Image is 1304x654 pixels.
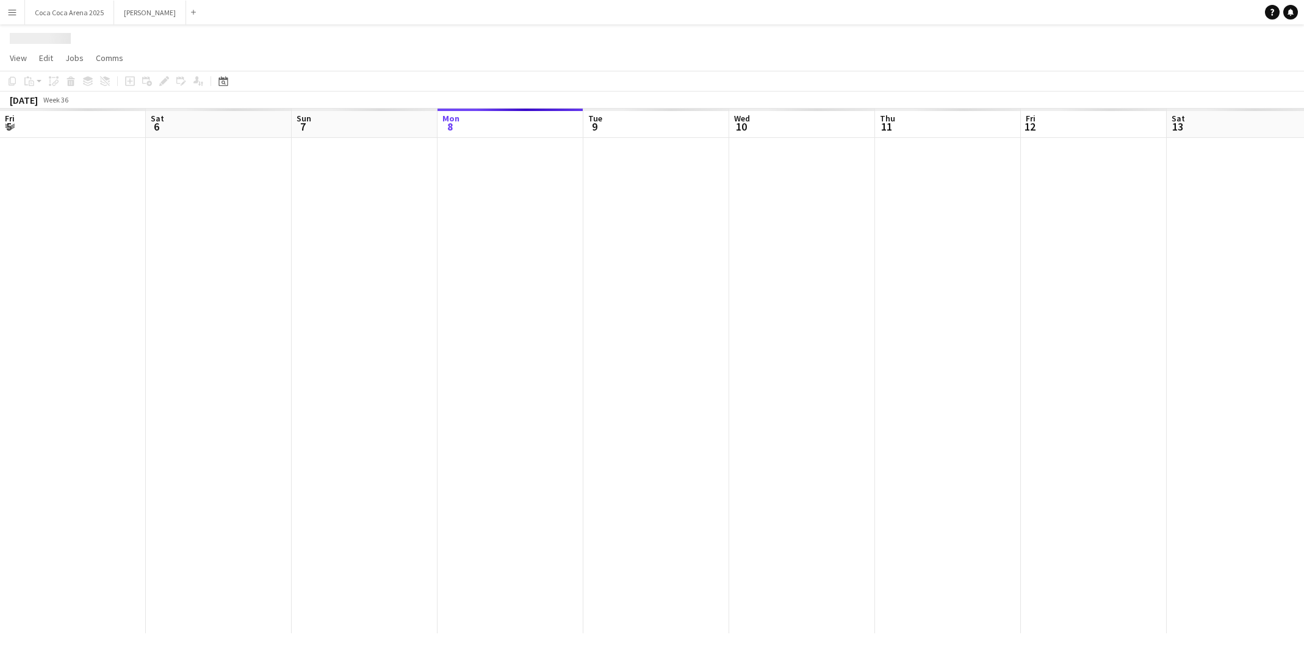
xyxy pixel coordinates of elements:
button: [PERSON_NAME] [114,1,186,24]
span: Sat [1172,113,1185,124]
span: Comms [96,52,123,63]
span: 8 [441,120,459,134]
span: 11 [878,120,895,134]
span: Fri [5,113,15,124]
span: Sun [297,113,311,124]
span: 9 [586,120,602,134]
span: View [10,52,27,63]
span: Tue [588,113,602,124]
span: 12 [1024,120,1036,134]
span: Edit [39,52,53,63]
span: Week 36 [40,95,71,104]
span: 10 [732,120,750,134]
span: Sat [151,113,164,124]
a: View [5,50,32,66]
a: Comms [91,50,128,66]
button: Coca Coca Arena 2025 [25,1,114,24]
span: 7 [295,120,311,134]
span: Wed [734,113,750,124]
span: 6 [149,120,164,134]
span: 13 [1170,120,1185,134]
span: Mon [442,113,459,124]
span: Jobs [65,52,84,63]
div: [DATE] [10,94,38,106]
a: Jobs [60,50,88,66]
span: 5 [3,120,15,134]
span: Thu [880,113,895,124]
span: Fri [1026,113,1036,124]
a: Edit [34,50,58,66]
